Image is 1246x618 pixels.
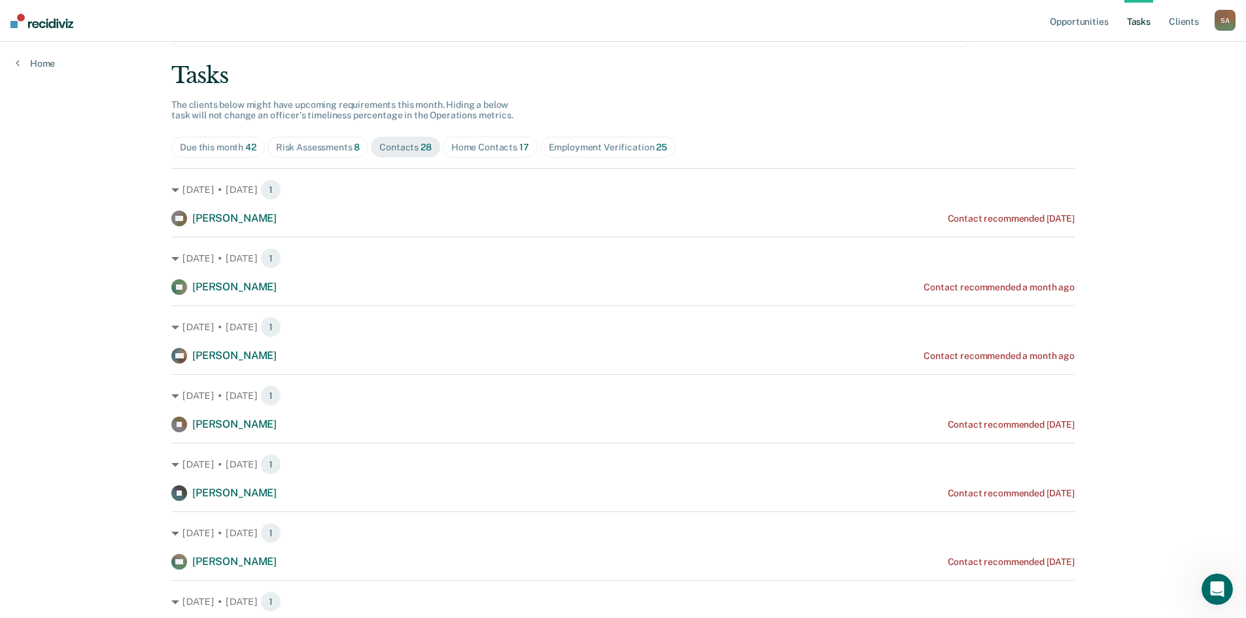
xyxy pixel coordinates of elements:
[924,351,1075,362] div: Contact recommended a month ago
[260,385,281,406] span: 1
[171,62,1075,89] div: Tasks
[260,591,281,612] span: 1
[260,179,281,200] span: 1
[245,142,256,152] span: 42
[192,212,277,224] span: [PERSON_NAME]
[948,419,1075,430] div: Contact recommended [DATE]
[924,282,1075,293] div: Contact recommended a month ago
[171,317,1075,337] div: [DATE] • [DATE] 1
[948,557,1075,568] div: Contact recommended [DATE]
[192,281,277,293] span: [PERSON_NAME]
[171,454,1075,475] div: [DATE] • [DATE] 1
[192,555,277,568] span: [PERSON_NAME]
[948,213,1075,224] div: Contact recommended [DATE]
[1215,10,1236,31] button: SA
[354,142,360,152] span: 8
[948,488,1075,499] div: Contact recommended [DATE]
[260,523,281,543] span: 1
[192,487,277,499] span: [PERSON_NAME]
[421,142,432,152] span: 28
[260,317,281,337] span: 1
[10,14,73,28] img: Recidiviz
[451,142,529,153] div: Home Contacts
[171,179,1075,200] div: [DATE] • [DATE] 1
[1202,574,1233,605] iframe: Intercom live chat
[171,591,1075,612] div: [DATE] • [DATE] 1
[171,248,1075,269] div: [DATE] • [DATE] 1
[192,418,277,430] span: [PERSON_NAME]
[260,248,281,269] span: 1
[549,142,667,153] div: Employment Verification
[171,385,1075,406] div: [DATE] • [DATE] 1
[180,142,256,153] div: Due this month
[519,142,529,152] span: 17
[16,58,55,69] a: Home
[656,142,667,152] span: 25
[192,349,277,362] span: [PERSON_NAME]
[171,523,1075,543] div: [DATE] • [DATE] 1
[260,454,281,475] span: 1
[379,142,432,153] div: Contacts
[171,99,513,121] span: The clients below might have upcoming requirements this month. Hiding a below task will not chang...
[1215,10,1236,31] div: S A
[276,142,360,153] div: Risk Assessments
